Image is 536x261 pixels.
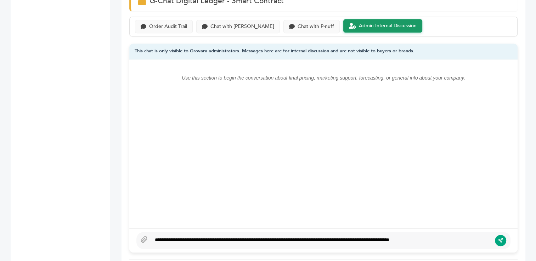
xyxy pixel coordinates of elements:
[359,23,417,29] div: Admin Internal Discussion
[298,24,334,30] div: Chat with P-nuff
[129,43,518,59] div: This chat is only visible to Grovara administrators. Messages here are for internal discussion an...
[143,74,503,82] p: Use this section to begin the conversation about final pricing, marketing support, forecasting, o...
[210,24,274,30] div: Chat with [PERSON_NAME]
[149,24,187,30] div: Order Audit Trail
